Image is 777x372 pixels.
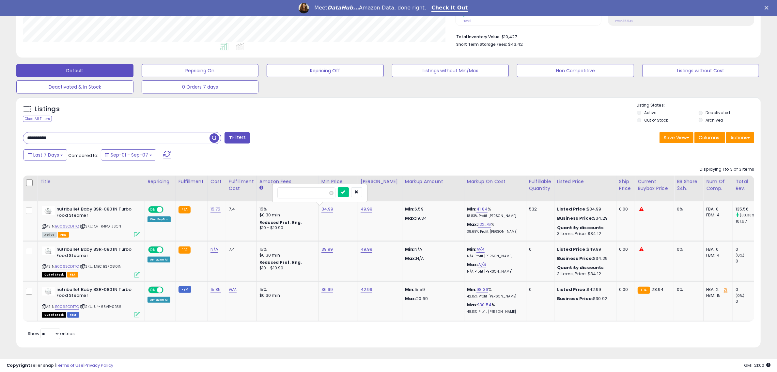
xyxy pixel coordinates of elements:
[7,363,113,369] div: seller snap | |
[706,246,728,252] div: FBA: 0
[259,246,314,252] div: 15%
[179,246,191,254] small: FBA
[148,178,173,185] div: Repricing
[557,206,611,212] div: $34.99
[637,102,761,109] p: Listing States:
[149,287,157,293] span: ON
[706,178,730,192] div: Num of Comp.
[210,178,223,185] div: Cost
[508,41,523,47] span: $43.42
[149,207,157,212] span: ON
[660,132,693,143] button: Save View
[694,132,725,143] button: Columns
[405,246,415,252] strong: Min:
[736,287,762,293] div: 0
[706,117,723,123] label: Archived
[476,246,484,253] a: N/A
[42,287,140,317] div: ASIN:
[478,221,491,228] a: 122.79
[33,152,59,158] span: Last 7 Days
[68,152,98,159] span: Compared to:
[148,257,170,262] div: Amazon AI
[40,178,142,185] div: Title
[557,264,604,271] b: Quantity discounts
[321,206,334,212] a: 34.99
[321,286,333,293] a: 36.99
[467,287,521,299] div: %
[557,287,611,293] div: $42.99
[142,64,259,77] button: Repricing On
[259,220,302,225] b: Reduced Prof. Rng.
[700,166,754,173] div: Displaying 1 to 3 of 3 items
[619,178,632,192] div: Ship Price
[80,304,121,309] span: | SKU: U4-63VB-SB36
[467,302,521,314] div: %
[529,206,549,212] div: 532
[677,178,701,192] div: BB Share 24h.
[229,246,252,252] div: 7.4
[67,312,79,318] span: FBM
[299,3,309,13] img: Profile image for Georgie
[179,206,191,213] small: FBA
[619,246,630,252] div: 0.00
[529,287,549,293] div: 0
[405,246,459,252] p: N/A
[467,262,478,268] b: Max:
[392,64,509,77] button: Listings without Min/Max
[210,206,221,212] a: 15.75
[736,298,762,304] div: 0
[42,206,140,237] div: ASIN:
[259,293,314,298] div: $0.30 min
[229,178,254,192] div: Fulfillment Cost
[726,132,754,143] button: Actions
[259,265,314,271] div: $10 - $10.90
[736,293,745,298] small: (0%)
[644,117,668,123] label: Out of Stock
[42,206,55,215] img: 31namjfhGVL._SL40_.jpg
[677,246,698,252] div: 0%
[456,32,749,40] li: $10,427
[467,222,521,234] div: %
[467,221,478,228] b: Max:
[405,296,416,302] strong: Max:
[677,287,698,293] div: 0%
[765,6,771,10] div: Close
[163,207,173,212] span: OFF
[462,19,472,23] small: Prev: 3
[615,12,628,17] small: 0.00%
[467,178,523,185] div: Markup on Cost
[478,302,491,308] a: 130.54
[557,296,593,302] b: Business Price:
[638,178,671,192] div: Current Buybox Price
[42,312,66,318] span: All listings that are currently out of stock and unavailable for purchase on Amazon
[740,212,756,218] small: (33.33%)
[677,206,698,212] div: 0%
[361,246,373,253] a: 49.99
[405,215,416,221] strong: Max:
[557,225,611,231] div: :
[16,64,133,77] button: Default
[699,134,719,141] span: Columns
[58,232,69,238] span: FBA
[467,269,521,274] p: N/A Profit [PERSON_NAME]
[42,232,57,238] span: All listings currently available for purchase on Amazon
[163,287,173,293] span: OFF
[101,149,156,161] button: Sep-01 - Sep-07
[321,246,333,253] a: 39.99
[405,215,459,221] p: 19.34
[85,362,113,368] a: Privacy Policy
[321,178,355,185] div: Min Price
[706,252,728,258] div: FBM: 4
[210,246,218,253] a: N/A
[405,296,459,302] p: 20.69
[478,262,486,268] a: N/A
[476,206,488,212] a: 41.84
[361,206,373,212] a: 49.99
[163,247,173,253] span: OFF
[557,265,611,271] div: :
[464,176,526,201] th: The percentage added to the cost of goods (COGS) that forms the calculator for Min & Max prices.
[56,246,136,260] b: nutribullet Baby BSR-0801N Turbo Food Steamer
[467,302,478,308] b: Max:
[706,206,728,212] div: FBA: 0
[557,246,587,252] b: Listed Price:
